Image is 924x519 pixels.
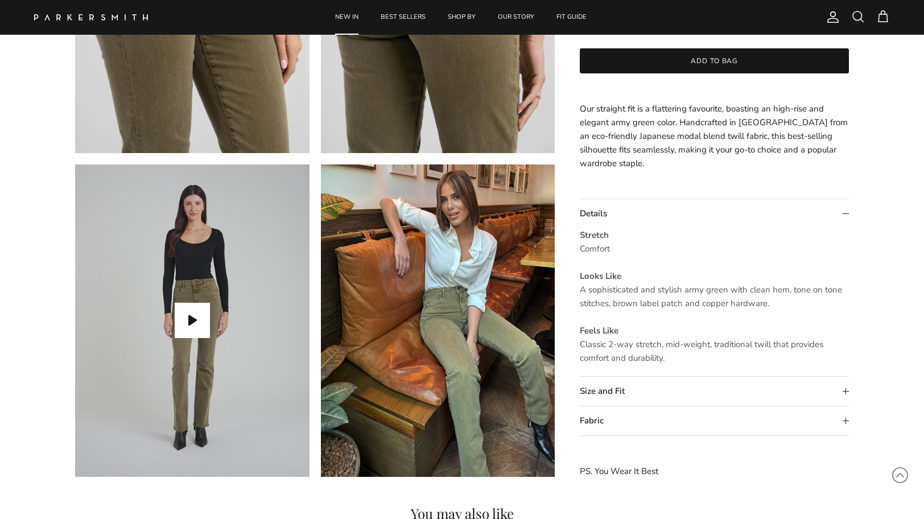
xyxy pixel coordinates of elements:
[34,14,148,20] img: Parker Smith
[580,464,849,478] p: PS. You Wear It Best
[580,339,823,364] span: Classic 2-way stretch, mid-weight, traditional twill that provides comfort and durability.
[580,406,849,435] summary: Fabric
[580,284,842,309] span: A sophisticated and stylish army green with clean hem, tone on tone stitches, brown label patch a...
[822,10,840,24] a: Account
[580,48,849,73] button: Add to bag
[580,270,621,282] strong: Looks Like
[892,467,909,484] svg: Scroll to Top
[580,199,849,228] summary: Details
[580,229,609,241] strong: Stretch
[580,243,610,254] span: Comfort
[580,325,618,336] strong: Feels Like
[580,377,849,406] summary: Size and Fit
[175,303,210,338] button: Play video
[580,103,848,169] span: Our straight fit is a flattering favourite, boasting an high-rise and elegant army green color. H...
